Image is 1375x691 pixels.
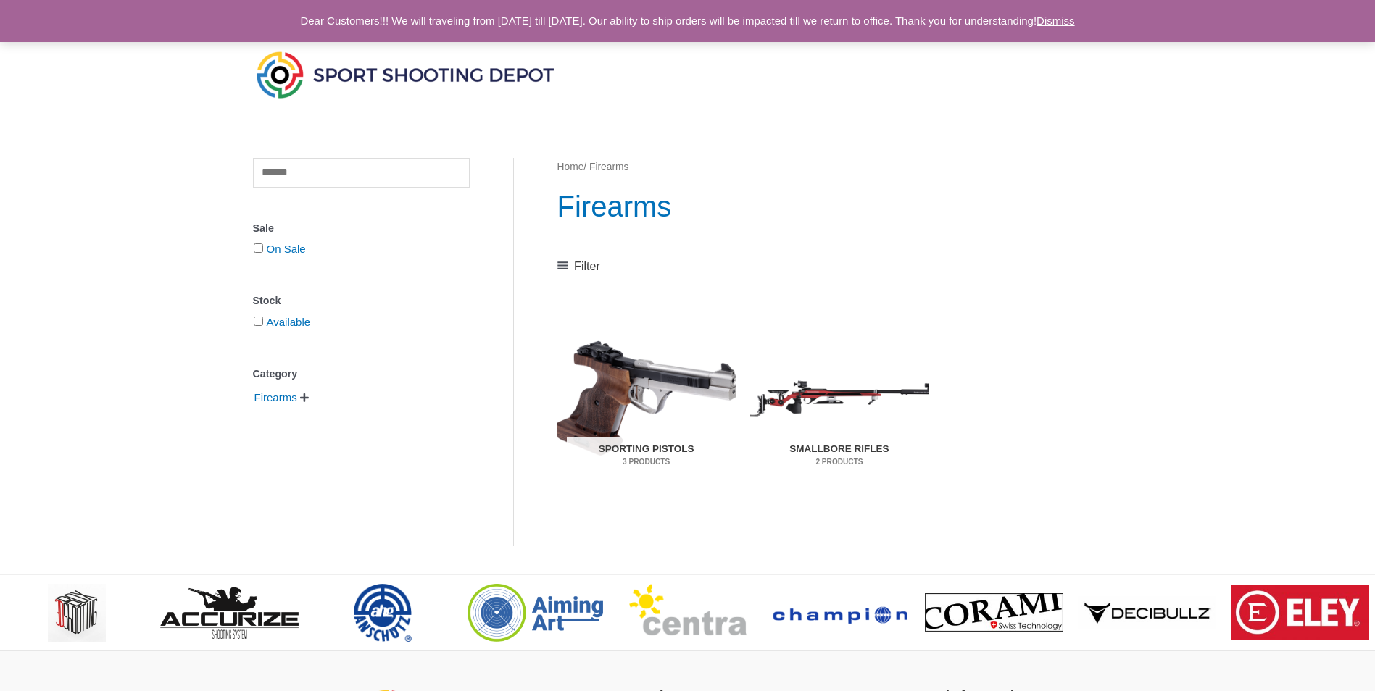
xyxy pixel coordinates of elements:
a: Dismiss [1037,14,1075,27]
a: On Sale [267,243,306,255]
div: Sale [253,218,470,239]
a: Available [267,316,311,328]
span:  [300,393,309,403]
a: Filter [557,256,600,277]
span: Filter [574,256,600,277]
mark: 2 Products [760,456,918,467]
img: Smallbore Rifles [750,305,929,492]
img: brand logo [1231,585,1369,639]
span: Firearms [253,385,299,410]
a: Firearms [253,390,299,403]
input: Available [254,317,263,326]
div: Category [253,364,470,385]
a: Visit product category Smallbore Rifles [750,305,929,492]
img: Sport Shooting Depot [253,48,557,101]
div: Stock [253,290,470,311]
nav: Breadcrumb [557,158,1122,177]
h2: Sporting Pistols [567,437,726,474]
input: On Sale [254,243,263,253]
mark: 3 Products [567,456,726,467]
a: Visit product category Sporting Pistols [557,305,736,492]
h1: Firearms [557,186,1122,227]
img: Sporting Pistols [557,305,736,492]
h2: Smallbore Rifles [760,437,918,474]
a: Home [557,162,584,172]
